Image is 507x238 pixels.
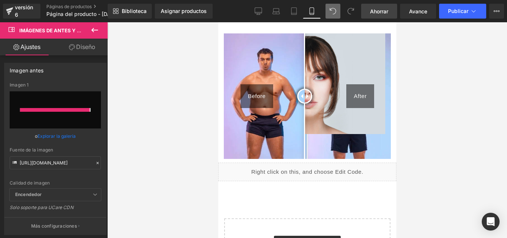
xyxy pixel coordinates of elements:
font: Ajustes [20,43,40,50]
a: Avance [400,4,436,19]
font: Asignar productos [161,8,207,14]
button: Deshacer [326,4,340,19]
button: Más configuraciones [4,217,106,235]
a: Páginas de productos [46,4,132,10]
font: versión 6 [15,4,33,18]
font: Solo soporte para UCare CDN [10,205,73,210]
font: Imagen 1 [10,82,29,88]
font: Publicar [448,8,468,14]
a: Nueva Biblioteca [108,4,152,19]
div: After [128,62,156,86]
a: Tableta [285,4,303,19]
a: Diseño [55,39,109,55]
font: Más configuraciones [31,223,77,229]
font: Ahorrar [370,8,388,14]
font: Encendedor [15,192,42,197]
button: Publicar [439,4,486,19]
font: Páginas de productos [46,4,92,9]
font: Biblioteca [122,8,147,14]
font: Diseño [76,43,95,50]
font: Imágenes de antes y después [19,27,99,33]
font: Avance [409,8,427,14]
font: o [35,133,37,139]
button: Más [489,4,504,19]
font: Calidad de imagen [10,180,50,186]
a: Explorar bloques [56,213,122,228]
font: Explorar la galería [37,133,76,139]
font: Imagen antes [10,67,43,74]
font: Fuente de la imagen [10,147,53,153]
font: Página del producto - [DATE][PERSON_NAME] 15:01:25 [46,11,183,17]
a: Móvil [303,4,321,19]
input: Enlace [10,156,101,169]
div: Before [22,62,55,86]
button: Rehacer [343,4,358,19]
a: Computadora portátil [267,4,285,19]
a: De oficina [249,4,267,19]
div: Abrir Intercom Messenger [482,213,500,231]
a: versión 6 [3,4,40,19]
